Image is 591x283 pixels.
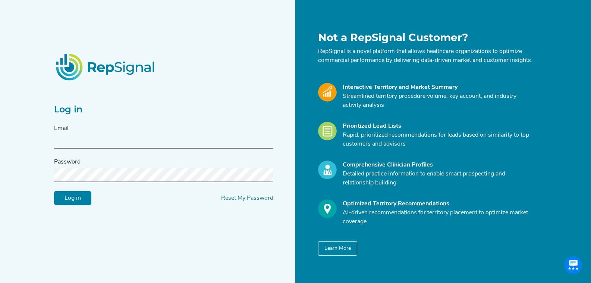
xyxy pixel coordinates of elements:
h1: Not a RepSignal Customer? [318,31,533,44]
div: Comprehensive Clinician Profiles [343,161,533,170]
a: Reset My Password [221,195,273,201]
button: Learn More [318,241,357,256]
div: Optimized Territory Recommendations [343,199,533,208]
img: Optimize_Icon.261f85db.svg [318,199,337,218]
p: AI-driven recommendations for territory placement to optimize market coverage [343,208,533,226]
img: Profile_Icon.739e2aba.svg [318,161,337,179]
div: Interactive Territory and Market Summary [343,83,533,92]
p: Streamlined territory procedure volume, key account, and industry activity analysis [343,92,533,110]
img: Leads_Icon.28e8c528.svg [318,122,337,140]
div: Prioritized Lead Lists [343,122,533,131]
label: Password [54,158,81,167]
input: Log in [54,191,91,205]
img: RepSignalLogo.20539ed3.png [47,44,165,89]
p: Detailed practice information to enable smart prospecting and relationship building [343,170,533,187]
h2: Log in [54,104,273,115]
p: Rapid, prioritized recommendations for leads based on similarity to top customers and advisors [343,131,533,149]
label: Email [54,124,69,133]
p: RepSignal is a novel platform that allows healthcare organizations to optimize commercial perform... [318,47,533,65]
img: Market_Icon.a700a4ad.svg [318,83,337,102]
